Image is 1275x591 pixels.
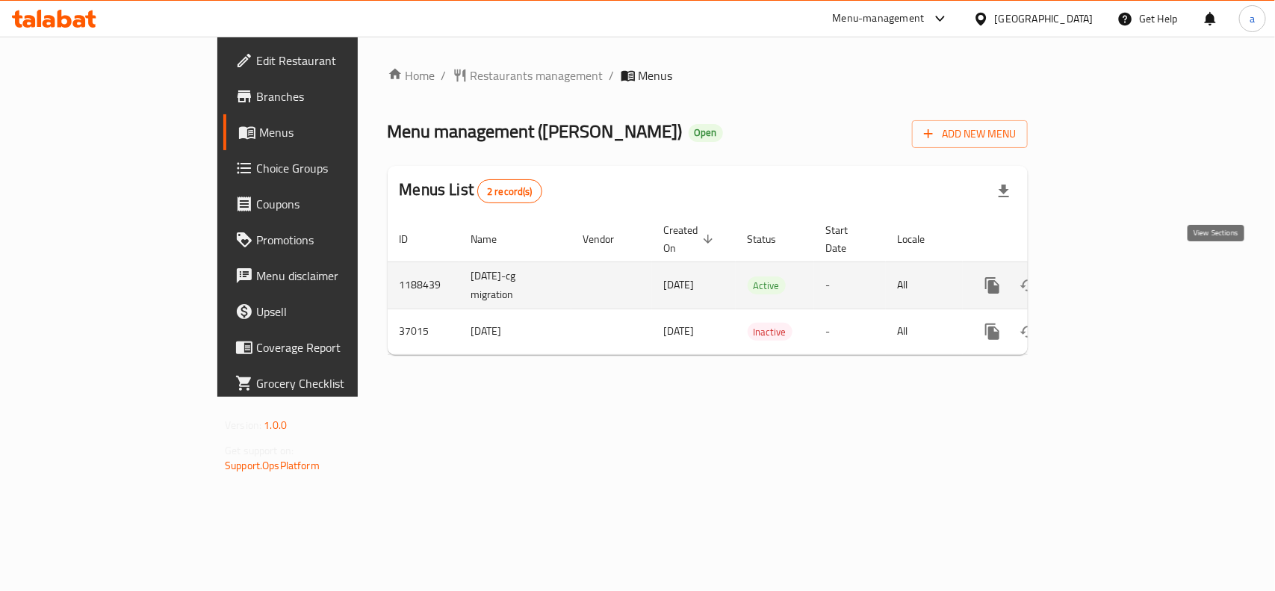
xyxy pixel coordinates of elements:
[814,262,886,309] td: -
[459,309,571,354] td: [DATE]
[748,324,792,341] span: Inactive
[924,125,1016,143] span: Add New Menu
[256,374,418,392] span: Grocery Checklist
[259,123,418,141] span: Menus
[223,186,430,222] a: Coupons
[256,52,418,69] span: Edit Restaurant
[225,415,261,435] span: Version:
[400,179,542,203] h2: Menus List
[223,114,430,150] a: Menus
[963,217,1130,262] th: Actions
[609,66,615,84] li: /
[388,66,1028,84] nav: breadcrumb
[1011,267,1046,303] button: Change Status
[388,217,1130,355] table: enhanced table
[223,329,430,365] a: Coverage Report
[471,66,604,84] span: Restaurants management
[826,221,868,257] span: Start Date
[264,415,287,435] span: 1.0.0
[223,78,430,114] a: Branches
[223,365,430,401] a: Grocery Checklist
[995,10,1093,27] div: [GEOGRAPHIC_DATA]
[583,230,634,248] span: Vendor
[441,66,447,84] li: /
[256,231,418,249] span: Promotions
[223,150,430,186] a: Choice Groups
[223,43,430,78] a: Edit Restaurant
[223,222,430,258] a: Promotions
[471,230,517,248] span: Name
[748,230,796,248] span: Status
[664,275,695,294] span: [DATE]
[639,66,673,84] span: Menus
[256,159,418,177] span: Choice Groups
[814,309,886,354] td: -
[664,221,718,257] span: Created On
[256,303,418,321] span: Upsell
[898,230,945,248] span: Locale
[453,66,604,84] a: Restaurants management
[833,10,925,28] div: Menu-management
[912,120,1028,148] button: Add New Menu
[256,338,418,356] span: Coverage Report
[223,258,430,294] a: Menu disclaimer
[388,114,683,148] span: Menu management ( [PERSON_NAME] )
[477,179,542,203] div: Total records count
[886,309,963,354] td: All
[748,276,786,294] div: Active
[256,195,418,213] span: Coupons
[459,262,571,309] td: [DATE]-cg migration
[256,267,418,285] span: Menu disclaimer
[748,277,786,294] span: Active
[478,185,542,199] span: 2 record(s)
[225,441,294,460] span: Get support on:
[975,267,1011,303] button: more
[689,126,723,139] span: Open
[1250,10,1255,27] span: a
[886,262,963,309] td: All
[223,294,430,329] a: Upsell
[400,230,428,248] span: ID
[664,321,695,341] span: [DATE]
[689,124,723,142] div: Open
[975,314,1011,350] button: more
[986,173,1022,209] div: Export file
[225,456,320,475] a: Support.OpsPlatform
[256,87,418,105] span: Branches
